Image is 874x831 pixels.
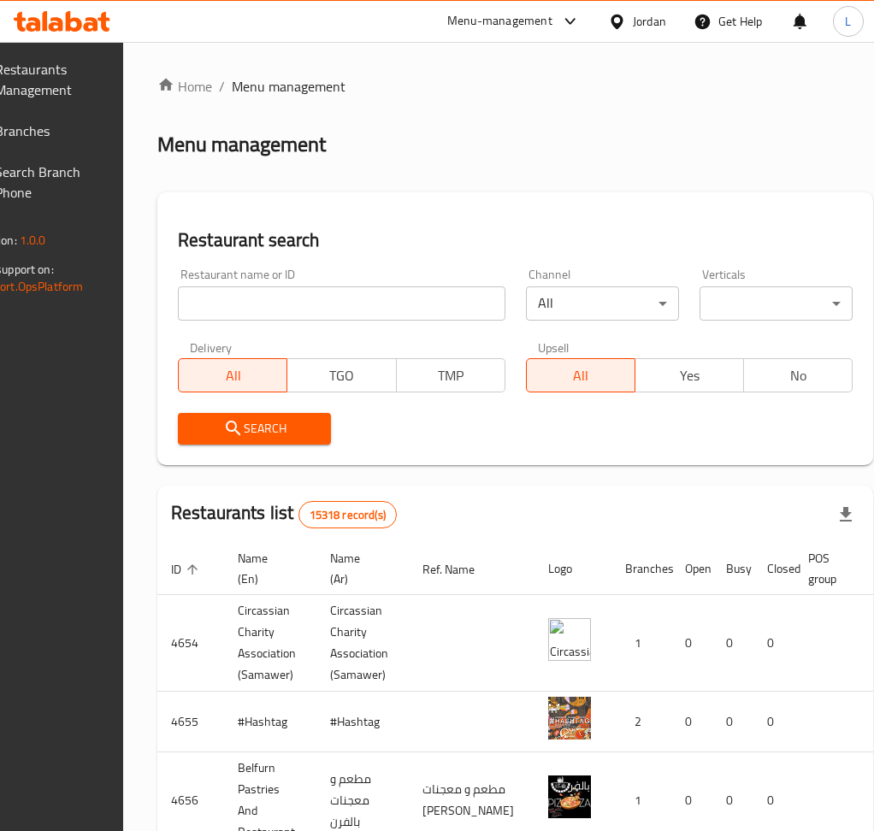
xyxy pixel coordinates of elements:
span: Yes [642,363,737,388]
td: #Hashtag [316,692,409,752]
span: 15318 record(s) [299,507,396,523]
td: ​Circassian ​Charity ​Association​ (Samawer) [316,595,409,692]
h2: Menu management [157,131,326,158]
div: Jordan [633,12,666,31]
button: No [743,358,853,392]
th: Busy [712,543,753,595]
div: Total records count [298,501,397,528]
th: Open [671,543,712,595]
a: Home [157,76,212,97]
span: TGO [294,363,389,388]
label: Delivery [190,341,233,353]
span: All [186,363,281,388]
span: Name (Ar) [330,548,388,589]
td: 2 [611,692,671,752]
span: TMP [404,363,499,388]
div: Export file [825,494,866,535]
input: Search for restaurant name or ID.. [178,286,505,321]
td: 1 [611,595,671,692]
h2: Restaurants list [171,500,397,528]
button: All [178,358,287,392]
span: POS group [808,548,859,589]
td: 0 [753,595,794,692]
td: 4655 [157,692,224,752]
span: No [751,363,846,388]
td: 0 [671,692,712,752]
img: Belfurn Pastries And Restaurant [548,775,591,818]
span: Name (En) [238,548,296,589]
th: Closed [753,543,794,595]
td: ​Circassian ​Charity ​Association​ (Samawer) [224,595,316,692]
th: Branches [611,543,671,595]
span: All [534,363,629,388]
div: All [526,286,679,321]
button: Yes [635,358,744,392]
span: Search [192,418,317,439]
span: Ref. Name [422,559,497,580]
button: TMP [396,358,505,392]
button: TGO [286,358,396,392]
li: / [219,76,225,97]
img: #Hashtag [548,697,591,740]
h2: Restaurant search [178,227,853,253]
label: Upsell [538,341,570,353]
span: 1.0.0 [20,229,46,251]
span: ID [171,559,204,580]
td: 0 [671,595,712,692]
img: ​Circassian ​Charity ​Association​ (Samawer) [548,618,591,661]
span: Menu management [232,76,345,97]
th: Logo [534,543,611,595]
span: L [845,12,851,31]
td: #Hashtag [224,692,316,752]
button: All [526,358,635,392]
td: 0 [753,692,794,752]
td: 0 [712,595,753,692]
td: 4654 [157,595,224,692]
div: Menu-management [447,11,552,32]
td: 0 [712,692,753,752]
button: Search [178,413,331,445]
div: ​ [700,286,853,321]
nav: breadcrumb [157,76,873,97]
